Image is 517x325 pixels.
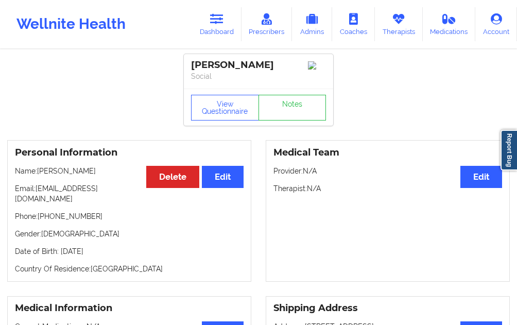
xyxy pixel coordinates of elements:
[273,302,502,314] h3: Shipping Address
[258,95,326,121] a: Notes
[15,229,244,239] p: Gender: [DEMOGRAPHIC_DATA]
[242,7,292,41] a: Prescribers
[202,166,244,188] button: Edit
[191,95,259,121] button: View Questionnaire
[15,264,244,274] p: Country Of Residence: [GEOGRAPHIC_DATA]
[273,147,502,159] h3: Medical Team
[332,7,375,41] a: Coaches
[375,7,423,41] a: Therapists
[146,166,199,188] button: Delete
[423,7,476,41] a: Medications
[292,7,332,41] a: Admins
[15,147,244,159] h3: Personal Information
[15,246,244,256] p: Date of Birth: [DATE]
[475,7,517,41] a: Account
[501,130,517,170] a: Report Bug
[273,183,502,194] p: Therapist: N/A
[15,183,244,204] p: Email: [EMAIL_ADDRESS][DOMAIN_NAME]
[460,166,502,188] button: Edit
[191,59,326,71] div: [PERSON_NAME]
[191,71,326,81] p: Social
[15,166,244,176] p: Name: [PERSON_NAME]
[308,61,326,70] img: Image%2Fplaceholer-image.png
[15,302,244,314] h3: Medical Information
[273,166,502,176] p: Provider: N/A
[15,211,244,221] p: Phone: [PHONE_NUMBER]
[192,7,242,41] a: Dashboard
